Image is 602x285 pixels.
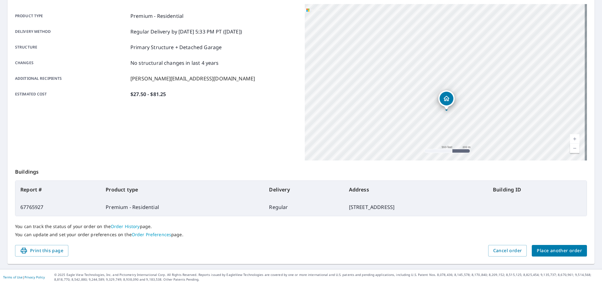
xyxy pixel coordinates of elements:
div: Dropped pin, building 1, Residential property, 216 2nd Ave SE Badger, IA 50516 [438,90,455,110]
p: Delivery method [15,28,128,35]
th: Report # [15,181,101,198]
td: Regular [264,198,344,216]
p: Regular Delivery by [DATE] 5:33 PM PT ([DATE]) [130,28,242,35]
td: Premium - Residential [101,198,264,216]
button: Cancel order [488,245,527,257]
th: Delivery [264,181,344,198]
td: 67765927 [15,198,101,216]
p: You can update and set your order preferences on the page. [15,232,587,237]
a: Terms of Use [3,275,23,279]
a: Privacy Policy [24,275,45,279]
th: Product type [101,181,264,198]
p: [PERSON_NAME][EMAIL_ADDRESS][DOMAIN_NAME] [130,75,255,82]
p: Changes [15,59,128,67]
td: [STREET_ADDRESS] [344,198,488,216]
a: Order Preferences [132,232,171,237]
a: Current Level 16, Zoom In [570,134,579,144]
p: Primary Structure + Detached Garage [130,43,222,51]
p: Additional recipients [15,75,128,82]
button: Place another order [532,245,587,257]
p: $27.50 - $81.25 [130,90,166,98]
a: Order History [111,223,140,229]
p: No structural changes in last 4 years [130,59,219,67]
th: Address [344,181,488,198]
button: Print this page [15,245,68,257]
span: Cancel order [493,247,522,255]
p: Product type [15,12,128,20]
p: © 2025 Eagle View Technologies, Inc. and Pictometry International Corp. All Rights Reserved. Repo... [54,272,599,282]
p: Estimated cost [15,90,128,98]
p: Premium - Residential [130,12,183,20]
a: Current Level 16, Zoom Out [570,144,579,153]
p: You can track the status of your order on the page. [15,224,587,229]
span: Print this page [20,247,63,255]
p: Buildings [15,160,587,181]
th: Building ID [488,181,587,198]
p: Structure [15,43,128,51]
p: | [3,275,45,279]
span: Place another order [537,247,582,255]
